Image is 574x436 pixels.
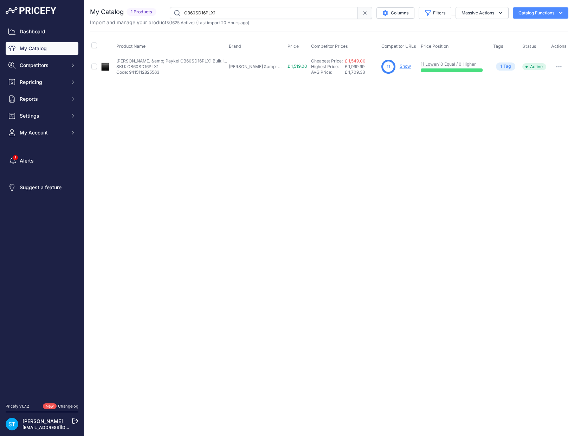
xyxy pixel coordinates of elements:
[551,44,567,49] span: Actions
[419,7,451,19] button: Filters
[345,70,379,75] div: £ 1,709.38
[169,20,195,25] span: ( )
[116,58,229,64] p: [PERSON_NAME] &amp; Paykel OB60SD16PLX1 Built In Single Oven
[116,64,229,70] p: SKU: OB60SD16PLX1
[6,7,56,14] img: Pricefy Logo
[311,44,348,49] span: Competitor Prices
[20,129,66,136] span: My Account
[421,61,486,67] p: / 0 Equal / 0 Higher
[513,7,568,19] button: Catalog Functions
[456,7,509,19] button: Massive Actions
[288,64,307,69] span: £ 1,519.00
[6,25,78,38] a: Dashboard
[196,20,249,25] span: (Last import 20 Hours ago)
[6,42,78,55] a: My Catalog
[311,70,345,75] div: AVG Price:
[58,404,78,409] a: Changelog
[522,44,536,49] span: Status
[496,62,515,71] span: Tag
[345,64,365,69] span: £ 1,999.99
[116,44,146,49] span: Product Name
[6,126,78,139] button: My Account
[229,44,241,49] span: Brand
[6,154,78,167] a: Alerts
[311,64,345,70] div: Highest Price:
[43,403,57,409] span: New
[20,79,66,86] span: Repricing
[522,44,538,49] button: Status
[288,44,301,49] button: Price
[6,25,78,395] nav: Sidebar
[229,64,282,70] p: [PERSON_NAME] &amp; Paykel
[116,70,229,75] p: Code: 9415112825563
[90,19,249,26] p: Import and manage your products
[170,7,358,19] input: Search
[127,8,156,16] span: 1 Products
[421,61,438,67] a: 11 Lower
[20,62,66,69] span: Competitors
[6,403,29,409] div: Pricefy v1.7.2
[90,7,124,17] h2: My Catalog
[20,112,66,119] span: Settings
[170,20,193,25] a: 1625 Active
[376,7,414,19] button: Columns
[421,44,449,49] span: Price Position
[6,76,78,88] button: Repricing
[6,181,78,194] a: Suggest a feature
[20,95,66,103] span: Reports
[500,63,502,70] span: 1
[387,64,390,70] span: 11
[22,418,63,424] a: [PERSON_NAME]
[288,44,299,49] span: Price
[522,63,546,70] span: Active
[6,59,78,72] button: Competitors
[6,93,78,105] button: Reports
[381,44,416,49] span: Competitor URLs
[311,58,343,64] a: Cheapest Price:
[400,64,411,69] a: Show
[22,425,96,430] a: [EMAIL_ADDRESS][DOMAIN_NAME]
[493,44,503,49] span: Tags
[6,110,78,122] button: Settings
[345,58,366,64] a: £ 1,549.00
